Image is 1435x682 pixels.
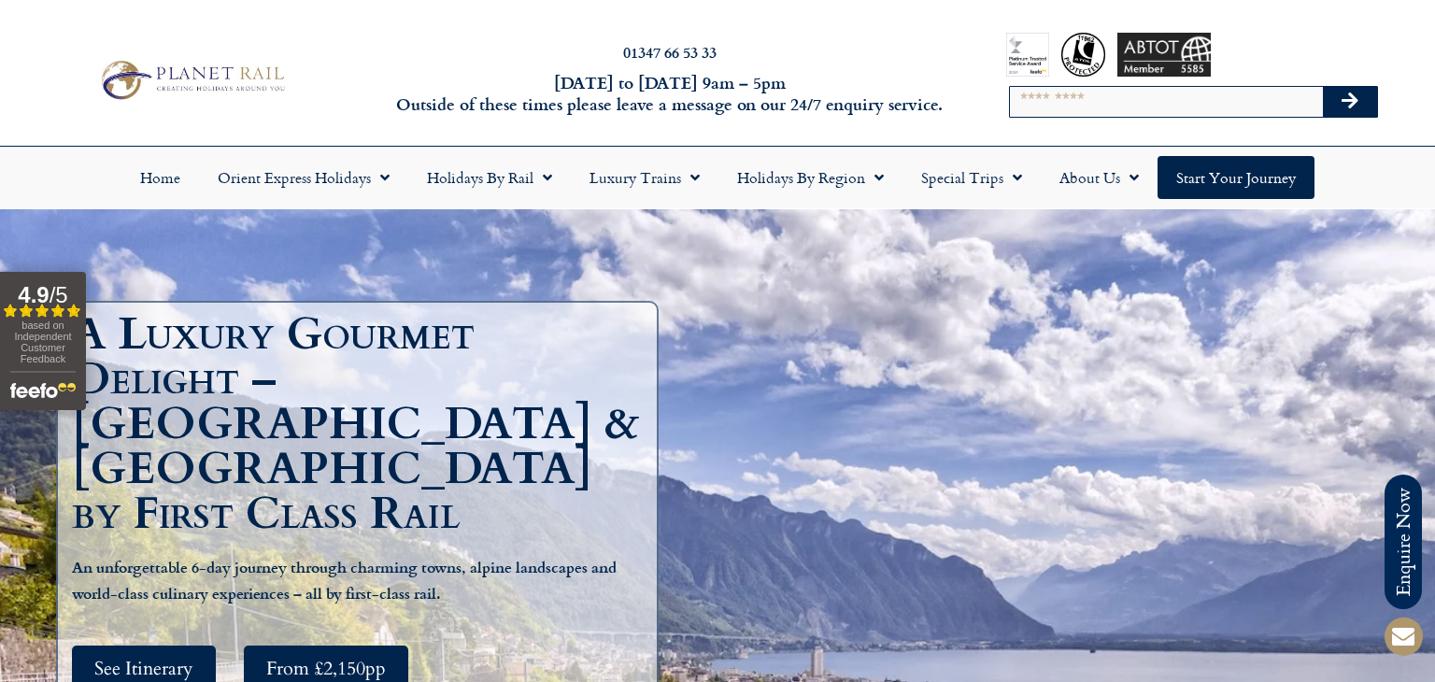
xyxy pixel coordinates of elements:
[72,556,617,604] b: An unforgettable 6-day journey through charming towns, alpine landscapes and world-class culinary...
[72,312,652,536] h1: A Luxury Gourmet Delight – [GEOGRAPHIC_DATA] & [GEOGRAPHIC_DATA] by First Class Rail
[388,72,952,116] h6: [DATE] to [DATE] 9am – 5pm Outside of these times please leave a message on our 24/7 enquiry serv...
[9,156,1426,199] nav: Menu
[94,657,193,680] span: See Itinerary
[1323,87,1377,117] button: Search
[266,657,386,680] span: From £2,150pp
[1158,156,1314,199] a: Start your Journey
[718,156,902,199] a: Holidays by Region
[902,156,1041,199] a: Special Trips
[408,156,571,199] a: Holidays by Rail
[121,156,199,199] a: Home
[93,56,290,104] img: Planet Rail Train Holidays Logo
[1041,156,1158,199] a: About Us
[571,156,718,199] a: Luxury Trains
[199,156,408,199] a: Orient Express Holidays
[623,41,717,63] a: 01347 66 53 33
